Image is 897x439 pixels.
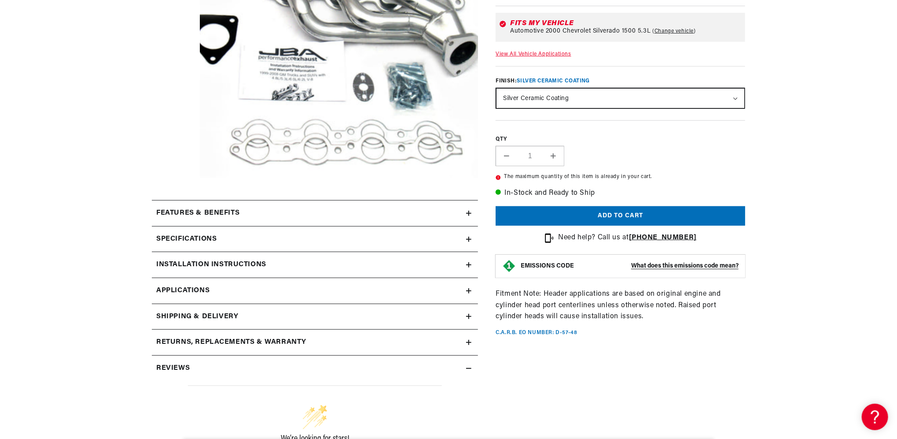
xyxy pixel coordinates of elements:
summary: Specifications [152,227,478,252]
label: QTY [496,136,745,143]
h2: Shipping & Delivery [156,311,238,323]
strong: What does this emissions code mean? [631,263,739,269]
span: Silver Ceramic Coating [517,78,590,84]
button: Add to cart [496,206,745,226]
span: The maximum quantity of this item is already in your cart. [504,173,652,181]
span: Applications [156,285,210,297]
strong: EMISSIONS CODE [521,263,574,269]
h2: Installation instructions [156,259,266,271]
img: Emissions code [502,259,516,273]
label: Finish: [496,77,745,85]
a: View All Vehicle Applications [496,52,571,57]
summary: Shipping & Delivery [152,304,478,330]
h2: Specifications [156,234,217,245]
p: C.A.R.B. EO Number: D-57-48 [496,329,577,337]
div: Fits my vehicle [510,20,742,27]
h2: Reviews [156,363,190,374]
p: Need help? Call us at [558,232,697,244]
a: Change vehicle [652,28,696,35]
summary: Installation instructions [152,252,478,278]
span: Automotive 2000 Chevrolet Silverado 1500 5.3L [510,28,651,35]
h2: Features & Benefits [156,208,239,219]
summary: Features & Benefits [152,201,478,226]
p: In-Stock and Ready to Ship [496,188,745,199]
h2: Returns, Replacements & Warranty [156,337,306,348]
a: [PHONE_NUMBER] [629,234,697,241]
button: EMISSIONS CODEWhat does this emissions code mean? [521,262,739,270]
summary: Reviews [152,356,478,381]
a: Applications [152,278,478,304]
summary: Returns, Replacements & Warranty [152,330,478,355]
